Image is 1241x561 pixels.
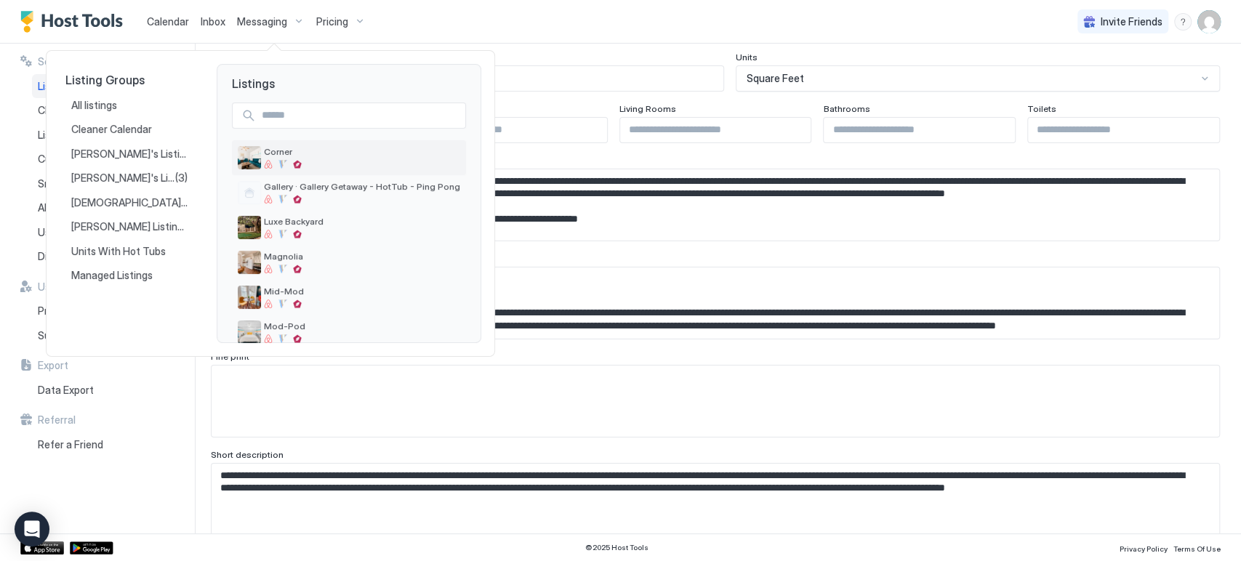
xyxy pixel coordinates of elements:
span: Cleaner Calendar [71,123,154,136]
span: [PERSON_NAME] Listings [71,220,188,233]
span: (3) [175,171,188,185]
div: listing image [238,251,261,274]
span: [DEMOGRAPHIC_DATA]'s Listings [71,196,188,209]
span: Mod-Pod [264,320,460,331]
span: Mid-Mod [264,286,460,296]
span: Units With Hot Tubs [71,245,168,258]
span: Corner [264,146,460,157]
span: Listings [217,65,481,91]
span: Gallery · Gallery Getaway - HotTub - Ping Pong [264,181,460,192]
span: All listings [71,99,119,112]
div: listing image [238,320,261,344]
div: listing image [238,286,261,309]
span: Luxe Backyard [264,216,460,227]
input: Input Field [256,103,465,128]
div: listing image [238,146,261,169]
span: Listing Groups [65,73,193,87]
span: [PERSON_NAME]'s Listings [71,171,175,185]
div: Open Intercom Messenger [15,512,49,546]
div: listing image [238,216,261,239]
span: [PERSON_NAME]'s Listings [71,148,188,161]
span: Managed Listings [71,269,155,282]
span: Magnolia [264,251,460,262]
